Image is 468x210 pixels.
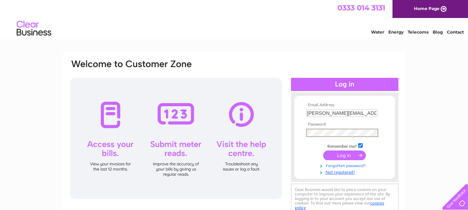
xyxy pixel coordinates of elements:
a: Contact [447,29,464,35]
td: Remember me? [304,142,385,149]
input: Submit [323,150,366,160]
th: Password: [304,122,385,127]
img: logo.png [16,18,52,39]
a: Energy [388,29,404,35]
a: 0333 014 3131 [337,3,385,12]
a: Forgotten password? [306,162,385,168]
th: Email Address: [304,103,385,108]
a: Not registered? [306,168,385,175]
a: Blog [433,29,443,35]
a: Telecoms [408,29,429,35]
a: Water [371,29,384,35]
div: Clear Business is a trading name of Verastar Limited (registered in [GEOGRAPHIC_DATA] No. 3667643... [71,4,398,34]
a: cookies policy [295,201,384,210]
